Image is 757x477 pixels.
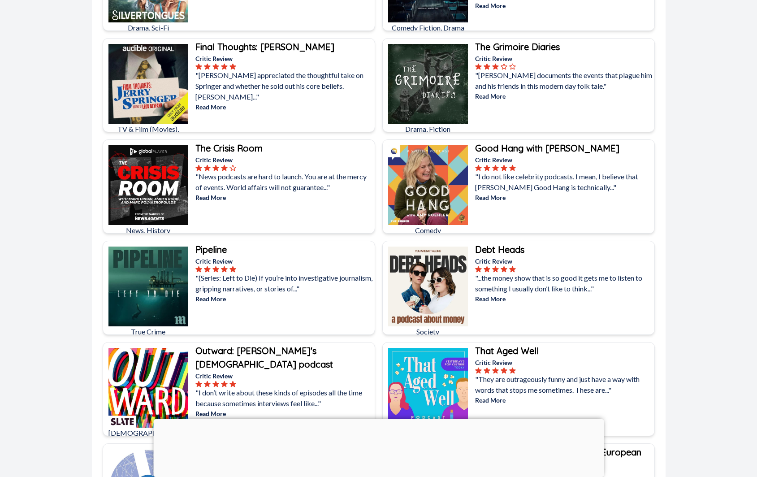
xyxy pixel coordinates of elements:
[195,387,373,409] p: "I don’t write about these kinds of episodes all the time because sometimes interviews feel like..."
[475,41,560,52] b: The Grimoire Diaries
[195,41,334,52] b: Final Thoughts: [PERSON_NAME]
[195,244,227,255] b: Pipeline
[195,193,373,202] p: Read More
[388,348,468,428] img: That Aged Well
[195,294,373,304] p: Read More
[388,44,468,124] img: The Grimoire Diaries
[475,358,653,367] p: Critic Review
[388,247,468,326] img: Debt Heads
[195,143,263,154] b: The Crisis Room
[388,225,468,236] p: Comedy
[195,102,373,112] p: Read More
[382,342,655,436] a: That Aged WellTV & Film (Movies)That Aged WellCritic Review"They are outrageously funny and just ...
[475,1,653,10] p: Read More
[103,139,375,234] a: The Crisis Room News, HistoryThe Crisis RoomCritic Review"News podcasts are hard to launch. You a...
[103,38,375,132] a: Final Thoughts: Jerry SpringerTV & Film (Movies), Documentary, Reality TVFinal Thoughts: [PERSON_...
[475,294,653,304] p: Read More
[475,374,653,395] p: "They are outrageously funny and just have a way with words that stops me sometimes. These are..."
[475,193,653,202] p: Read More
[475,171,653,193] p: "I do not like celebrity podcasts. I mean, I believe that [PERSON_NAME] Good Hang is technically..."
[475,345,539,356] b: That Aged Well
[108,326,188,337] p: True Crime
[475,155,653,165] p: Critic Review
[388,326,468,337] p: Society
[195,256,373,266] p: Critic Review
[108,247,188,326] img: Pipeline
[475,91,653,101] p: Read More
[195,345,333,370] b: Outward: [PERSON_NAME]'s [DEMOGRAPHIC_DATA] podcast
[475,395,653,405] p: Read More
[153,419,604,475] iframe: Advertisement
[108,44,188,124] img: Final Thoughts: Jerry Springer
[388,124,468,134] p: Drama, Fiction
[195,171,373,193] p: "News podcasts are hard to launch. You are at the mercy of events. World affairs will not guarant...
[108,124,188,145] p: TV & Film (Movies), Documentary, Reality TV
[475,273,653,294] p: "...the money show that is so good it gets me to listen to something I usually don’t like to thin...
[108,428,188,449] p: [DEMOGRAPHIC_DATA], Society
[108,348,188,428] img: Outward: Slate's LGBTQ podcast
[108,225,188,236] p: News, History
[103,342,375,436] a: Outward: Slate's LGBTQ podcast[DEMOGRAPHIC_DATA], SocietyOutward: [PERSON_NAME]'s [DEMOGRAPHIC_DA...
[475,244,524,255] b: Debt Heads
[195,409,373,418] p: Read More
[475,256,653,266] p: Critic Review
[108,22,188,33] p: Drama, Sci-Fi
[388,22,468,33] p: Comedy Fiction, Drama
[475,143,619,154] b: Good Hang with [PERSON_NAME]
[108,145,188,225] img: The Crisis Room
[388,145,468,225] img: Good Hang with Amy Poehler
[475,70,653,91] p: "[PERSON_NAME] documents the events that plague him and his friends in this modern day folk tale."
[195,155,373,165] p: Critic Review
[382,38,655,132] a: The Grimoire DiariesDrama, FictionThe Grimoire DiariesCritic Review"[PERSON_NAME] documents the e...
[103,241,375,335] a: PipelineTrue CrimePipelineCritic Review"(Series: Left to Die) If you’re into investigative journa...
[195,273,373,294] p: "(Series: Left to Die) If you’re into investigative journalism, gripping narratives, or stories o...
[475,54,653,63] p: Critic Review
[195,54,373,63] p: Critic Review
[382,139,655,234] a: Good Hang with Amy PoehlerComedyGood Hang with [PERSON_NAME]Critic Review"I do not like celebrity...
[195,371,373,381] p: Critic Review
[195,70,373,102] p: "[PERSON_NAME] appreciated the thoughtful take on Springer and whether he sold out his core belie...
[382,241,655,335] a: Debt HeadsSocietyDebt HeadsCritic Review"...the money show that is so good it gets me to listen t...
